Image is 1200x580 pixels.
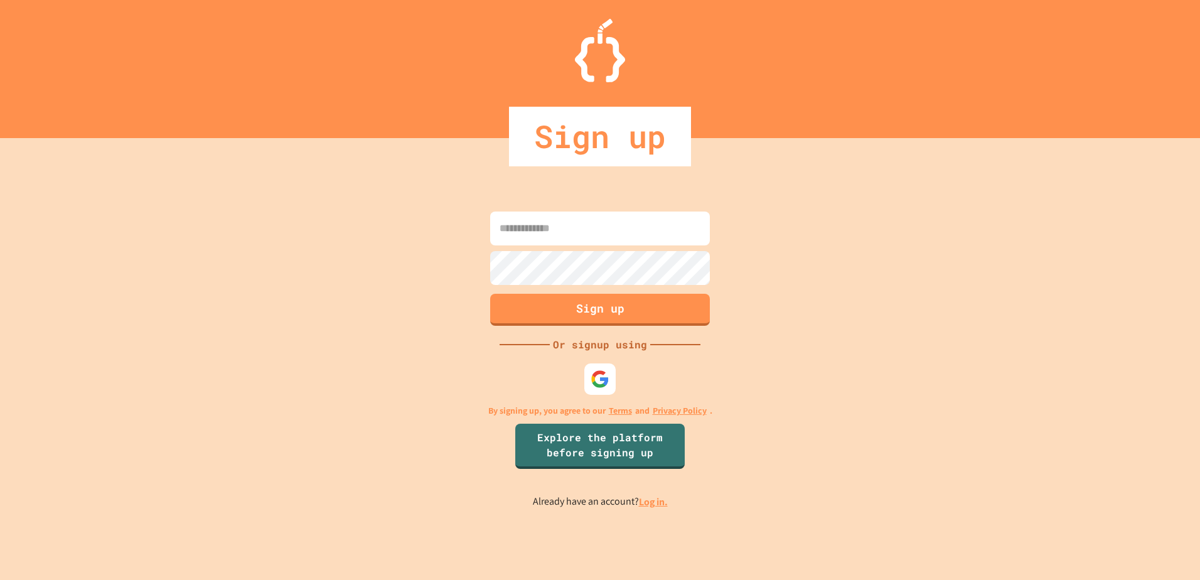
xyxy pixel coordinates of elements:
[550,337,650,352] div: Or signup using
[653,404,707,417] a: Privacy Policy
[575,19,625,82] img: Logo.svg
[533,494,668,510] p: Already have an account?
[490,294,710,326] button: Sign up
[515,424,685,469] a: Explore the platform before signing up
[488,404,712,417] p: By signing up, you agree to our and .
[609,404,632,417] a: Terms
[639,495,668,508] a: Log in.
[509,107,691,166] div: Sign up
[591,370,609,389] img: google-icon.svg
